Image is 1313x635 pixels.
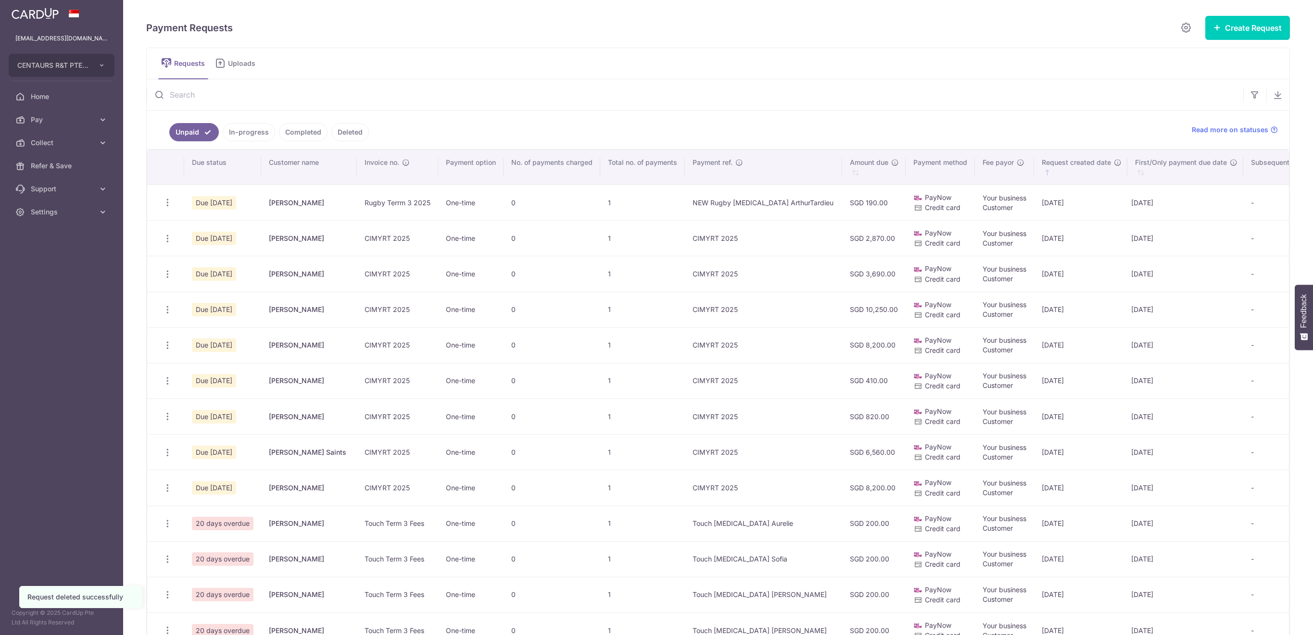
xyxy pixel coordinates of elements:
[1034,434,1127,470] td: [DATE]
[1127,470,1243,505] td: [DATE]
[983,479,1026,487] span: Your business
[504,363,600,398] td: 0
[192,481,236,495] span: Due [DATE]
[600,470,685,505] td: 1
[925,596,960,604] span: Credit card
[261,506,357,541] td: [PERSON_NAME]
[842,470,906,505] td: SGD 8,200.00
[365,158,399,167] span: Invoice no.
[842,256,906,291] td: SGD 3,690.00
[192,196,236,210] span: Due [DATE]
[261,185,357,220] td: [PERSON_NAME]
[357,150,438,185] th: Invoice no.
[925,524,960,533] span: Credit card
[693,158,732,167] span: Payment ref.
[925,203,960,212] span: Credit card
[1034,256,1127,291] td: [DATE]
[608,158,677,167] span: Total no. of payments
[685,470,842,505] td: CIMYRT 2025
[192,374,236,387] span: Due [DATE]
[31,115,94,125] span: Pay
[1034,577,1127,612] td: [DATE]
[504,398,600,434] td: 0
[850,158,888,167] span: Amount due
[842,150,906,185] th: Amount due : activate to sort column ascending
[925,514,951,523] span: PayNow
[925,239,960,247] span: Credit card
[983,265,1026,273] span: Your business
[192,232,236,245] span: Due [DATE]
[1205,16,1290,40] button: Create Request
[192,410,236,423] span: Due [DATE]
[1127,434,1243,470] td: [DATE]
[983,381,1013,389] span: Customer
[504,150,600,185] th: No. of payments charged
[1034,398,1127,434] td: [DATE]
[1192,125,1278,135] a: Read more on statuses
[184,150,261,185] th: Due status
[600,220,685,256] td: 1
[906,150,975,185] th: Payment method
[147,79,1243,110] input: Search
[983,595,1013,603] span: Customer
[983,585,1026,594] span: Your business
[158,48,208,79] a: Requests
[913,550,923,560] img: paynow-md-4fe65508ce96feda548756c5ee0e473c78d4820b8ea51387c6e4ad89e58a5e61.png
[438,327,504,363] td: One-time
[925,550,951,558] span: PayNow
[1034,506,1127,541] td: [DATE]
[511,158,593,167] span: No. of payments charged
[357,541,438,577] td: Touch Term 3 Fees
[504,434,600,470] td: 0
[913,265,923,274] img: paynow-md-4fe65508ce96feda548756c5ee0e473c78d4820b8ea51387c6e4ad89e58a5e61.png
[600,363,685,398] td: 1
[174,59,208,68] span: Requests
[842,220,906,256] td: SGD 2,870.00
[975,150,1034,185] th: Fee payor
[983,239,1013,247] span: Customer
[842,327,906,363] td: SGD 8,200.00
[1192,125,1268,135] span: Read more on statuses
[600,434,685,470] td: 1
[925,311,960,319] span: Credit card
[983,453,1013,461] span: Customer
[261,577,357,612] td: [PERSON_NAME]
[27,592,134,602] div: Request deleted successfully
[913,443,923,452] img: paynow-md-4fe65508ce96feda548756c5ee0e473c78d4820b8ea51387c6e4ad89e58a5e61.png
[1127,256,1243,291] td: [DATE]
[925,621,951,629] span: PayNow
[438,185,504,220] td: One-time
[357,363,438,398] td: CIMYRT 2025
[913,585,923,595] img: paynow-md-4fe65508ce96feda548756c5ee0e473c78d4820b8ea51387c6e4ad89e58a5e61.png
[983,550,1026,558] span: Your business
[357,470,438,505] td: CIMYRT 2025
[504,577,600,612] td: 0
[842,506,906,541] td: SGD 200.00
[12,8,59,19] img: CardUp
[261,256,357,291] td: [PERSON_NAME]
[1295,285,1313,350] button: Feedback - Show survey
[1300,294,1308,328] span: Feedback
[685,363,842,398] td: CIMYRT 2025
[261,434,357,470] td: [PERSON_NAME] Saints
[357,398,438,434] td: CIMYRT 2025
[913,300,923,310] img: paynow-md-4fe65508ce96feda548756c5ee0e473c78d4820b8ea51387c6e4ad89e58a5e61.png
[600,398,685,434] td: 1
[983,346,1013,354] span: Customer
[685,150,842,185] th: Payment ref.
[685,541,842,577] td: Touch [MEDICAL_DATA] Sofia
[438,541,504,577] td: One-time
[261,363,357,398] td: [PERSON_NAME]
[983,300,1026,309] span: Your business
[31,184,94,194] span: Support
[261,541,357,577] td: [PERSON_NAME]
[925,264,951,273] span: PayNow
[9,54,114,77] button: CENTAURS R&T PTE. LTD.
[925,275,960,283] span: Credit card
[925,407,951,415] span: PayNow
[842,398,906,434] td: SGD 820.00
[685,327,842,363] td: CIMYRT 2025
[212,48,262,79] a: Uploads
[17,61,88,70] span: CENTAURS R&T PTE. LTD.
[261,398,357,434] td: [PERSON_NAME]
